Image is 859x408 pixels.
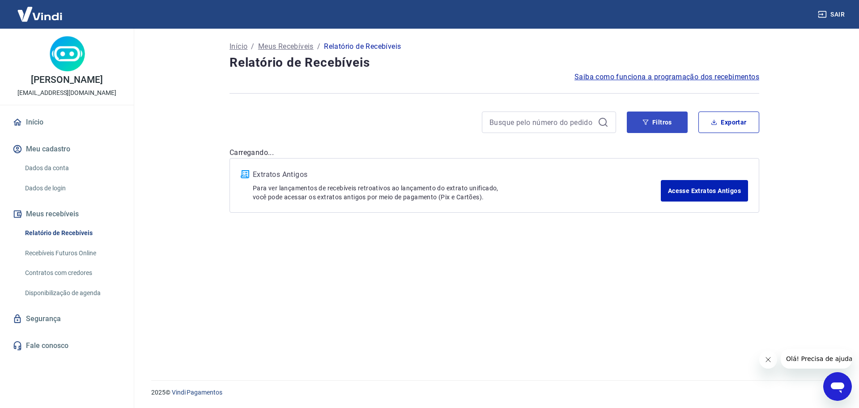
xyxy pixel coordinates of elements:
[574,72,759,82] a: Saiba como funciona a programação dos recebimentos
[759,351,777,369] iframe: Fechar mensagem
[317,41,320,52] p: /
[258,41,314,52] a: Meus Recebíveis
[627,112,688,133] button: Filtros
[241,170,249,178] img: ícone
[31,75,102,85] p: [PERSON_NAME]
[698,112,759,133] button: Exportar
[823,372,852,401] iframe: Botão para abrir a janela de mensagens
[11,112,123,132] a: Início
[5,6,75,13] span: Olá! Precisa de ajuda?
[21,284,123,302] a: Disponibilização de agenda
[21,244,123,262] a: Recebíveis Futuros Online
[489,116,594,129] input: Busque pelo número do pedido
[21,224,123,242] a: Relatório de Recebíveis
[781,349,852,369] iframe: Mensagem da empresa
[21,179,123,198] a: Dados de login
[49,36,85,72] img: 513d0272-ef86-4439-97b0-e01385edb4e0.jpeg
[11,204,123,224] button: Meus recebíveis
[17,88,116,98] p: [EMAIL_ADDRESS][DOMAIN_NAME]
[11,336,123,356] a: Fale conosco
[251,41,254,52] p: /
[172,389,222,396] a: Vindi Pagamentos
[151,388,838,397] p: 2025 ©
[11,309,123,329] a: Segurança
[253,184,661,202] p: Para ver lançamentos de recebíveis retroativos ao lançamento do extrato unificado, você pode aces...
[230,147,759,158] p: Carregando...
[11,139,123,159] button: Meu cadastro
[230,41,247,52] a: Início
[324,41,401,52] p: Relatório de Recebíveis
[816,6,848,23] button: Sair
[253,169,661,180] p: Extratos Antigos
[11,0,69,28] img: Vindi
[661,180,748,202] a: Acesse Extratos Antigos
[230,54,759,72] h4: Relatório de Recebíveis
[21,264,123,282] a: Contratos com credores
[21,159,123,177] a: Dados da conta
